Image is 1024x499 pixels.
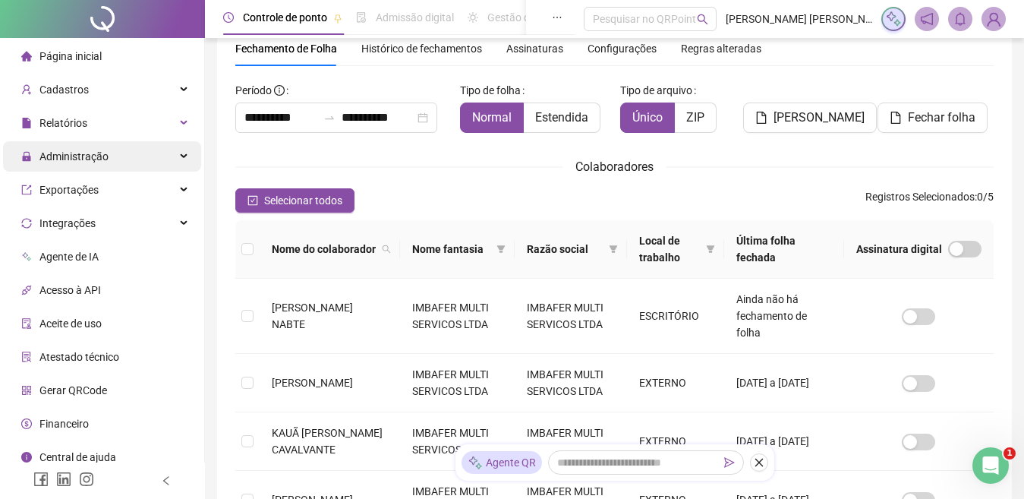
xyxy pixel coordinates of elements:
span: Local de trabalho [639,232,701,266]
td: [DATE] a [DATE] [724,354,844,412]
span: facebook [33,472,49,487]
span: instagram [79,472,94,487]
span: Financeiro [39,418,89,430]
span: to [323,112,336,124]
td: EXTERNO [627,354,725,412]
span: Configurações [588,43,657,54]
img: sparkle-icon.fc2bf0ac1784a2077858766a79e2daf3.svg [468,455,483,471]
span: Fechamento de Folha [235,43,337,55]
span: pushpin [333,14,342,23]
span: close [754,457,764,468]
span: qrcode [21,385,32,396]
span: info-circle [21,452,32,463]
span: dollar [21,418,32,429]
span: Gerar QRCode [39,384,107,396]
span: search [379,238,394,261]
span: : 0 / 5 [865,188,994,213]
img: sparkle-icon.fc2bf0ac1784a2077858766a79e2daf3.svg [885,11,902,27]
span: Tipo de arquivo [620,82,692,99]
button: Fechar folha [877,103,988,133]
span: file [21,118,32,128]
span: sync [21,218,32,229]
span: file [890,112,902,124]
span: Gestão de férias [487,11,564,24]
td: IMBAFER MULTI SERVICOS LTDA [400,279,515,354]
span: home [21,51,32,62]
span: [PERSON_NAME] [774,109,865,127]
span: filter [493,238,509,261]
td: EXTERNO [627,412,725,471]
span: Administração [39,150,109,163]
span: swap-right [323,112,336,124]
div: Agente QR [462,451,542,474]
span: left [161,475,172,486]
span: Nome do colaborador [272,241,376,257]
span: Nome fantasia [412,241,490,257]
td: IMBAFER MULTI SERVICOS LTDA [515,354,627,412]
span: Período [235,84,272,96]
td: [DATE] a [DATE] [724,412,844,471]
button: Selecionar todos [235,188,354,213]
span: Cadastros [39,84,89,96]
span: Aceite de uso [39,317,102,330]
span: clock-circle [223,12,234,23]
td: ESCRITÓRIO [627,279,725,354]
td: IMBAFER MULTI SERVICOS LTDA [400,412,515,471]
span: export [21,185,32,195]
span: api [21,285,32,295]
td: IMBAFER MULTI SERVICOS LTDA [515,279,627,354]
span: check-square [247,195,258,206]
span: Normal [472,110,512,125]
span: Acesso à API [39,284,101,296]
span: Único [632,110,663,125]
span: solution [21,352,32,362]
span: sun [468,12,478,23]
span: Registros Selecionados [865,191,975,203]
span: Fechar folha [908,109,975,127]
span: search [382,245,391,254]
span: Histórico de fechamentos [361,43,482,55]
span: filter [609,245,618,254]
span: filter [606,238,621,261]
span: audit [21,318,32,329]
th: Última folha fechada [724,220,844,279]
span: search [697,14,708,25]
span: Relatórios [39,117,87,129]
span: Assinatura digital [856,241,942,257]
span: Página inicial [39,50,102,62]
span: [PERSON_NAME] [272,377,353,389]
span: Admissão digital [376,11,454,24]
span: send [724,457,735,468]
span: 1 [1004,447,1016,460]
span: file-done [356,12,367,23]
span: Agente de IA [39,251,99,263]
span: Integrações [39,217,96,229]
span: file [755,112,767,124]
span: Tipo de folha [460,82,521,99]
span: filter [496,245,506,254]
span: [PERSON_NAME] [PERSON_NAME] - IMBAFER MULTI SERVICOS LTDA [726,11,872,27]
span: [PERSON_NAME] NABTE [272,302,353,330]
td: IMBAFER MULTI SERVICOS LTDA [400,354,515,412]
span: Ainda não há fechamento de folha [736,293,807,339]
span: notification [920,12,934,26]
button: [PERSON_NAME] [743,103,877,133]
span: bell [953,12,967,26]
span: lock [21,151,32,162]
span: filter [706,245,715,254]
span: Atestado técnico [39,351,119,363]
span: ellipsis [552,12,562,23]
span: Estendida [535,110,588,125]
td: IMBAFER MULTI SERVICOS LTDA [515,412,627,471]
span: Central de ajuda [39,451,116,463]
span: Assinaturas [506,43,563,54]
span: Colaboradores [575,159,654,174]
span: Regras alteradas [681,43,761,54]
span: Selecionar todos [264,192,342,209]
iframe: Intercom live chat [972,447,1009,484]
span: Controle de ponto [243,11,327,24]
span: filter [703,229,718,269]
img: 84701 [982,8,1005,30]
span: linkedin [56,472,71,487]
span: Razão social [527,241,603,257]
